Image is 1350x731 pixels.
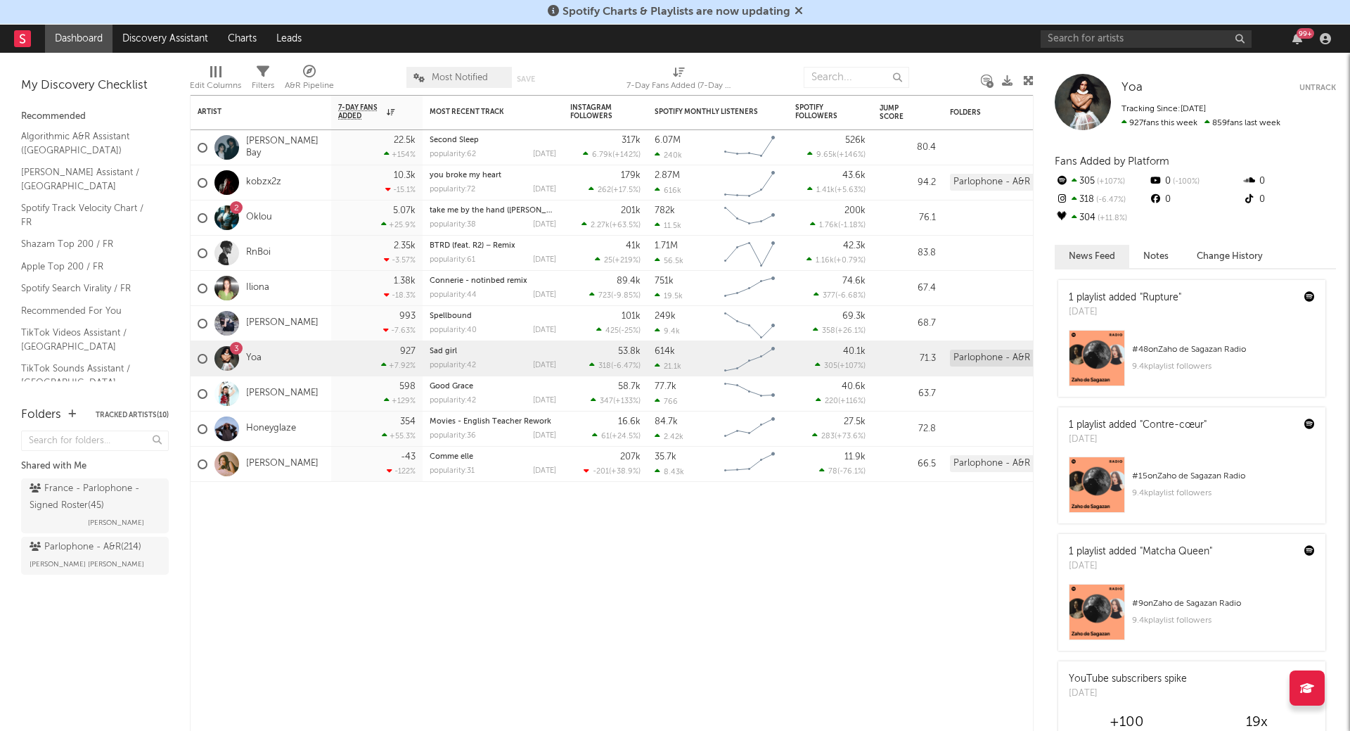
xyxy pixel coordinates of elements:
[394,171,416,180] div: 10.3k
[21,236,155,252] a: Shazam Top 200 / FR
[1069,433,1207,447] div: [DATE]
[246,282,269,294] a: Iliona
[30,539,141,556] div: Parlophone - A&R ( 214 )
[252,60,274,101] div: Filters
[605,327,619,335] span: 425
[1069,418,1207,433] div: 1 playlist added
[21,108,169,125] div: Recommended
[1242,191,1336,209] div: 0
[285,77,334,94] div: A&R Pipeline
[613,362,638,370] span: -6.47 %
[21,77,169,94] div: My Discovery Checklist
[1140,293,1181,303] a: "Rupture"
[655,397,678,406] div: 766
[821,433,835,440] span: 283
[842,382,866,391] div: 40.6k
[655,452,676,462] div: 35.7k
[393,206,416,215] div: 5.07k
[1132,595,1315,612] div: # 9 on Zaho de Sagazan Radio
[837,186,863,194] span: +5.63 %
[842,171,866,180] div: 43.6k
[533,221,556,229] div: [DATE]
[430,362,476,369] div: popularity: 42
[1148,172,1242,191] div: 0
[246,212,272,224] a: Oklou
[246,458,319,470] a: [PERSON_NAME]
[533,151,556,158] div: [DATE]
[880,139,936,156] div: 80.4
[598,186,611,194] span: 262
[1299,81,1336,95] button: Untrack
[1062,714,1192,731] div: +100
[621,206,641,215] div: 201k
[1094,196,1126,204] span: -6.47 %
[880,315,936,332] div: 68.7
[583,150,641,159] div: ( )
[837,433,863,440] span: +73.6 %
[112,25,218,53] a: Discovery Assistant
[381,361,416,370] div: +7.92 %
[1055,209,1148,227] div: 304
[430,136,556,144] div: Second Sleep
[1041,30,1252,48] input: Search for artists
[718,447,781,482] svg: Chart title
[1132,485,1315,502] div: 9.4k playlist followers
[430,242,556,250] div: BTRD (feat. R2) – Remix
[589,291,641,300] div: ( )
[807,150,866,159] div: ( )
[655,291,683,300] div: 19.5k
[816,186,835,194] span: 1.41k
[1095,215,1127,222] span: +11.8 %
[615,257,638,265] span: +219 %
[533,467,556,475] div: [DATE]
[880,350,936,367] div: 71.3
[1055,172,1148,191] div: 305
[430,136,479,144] a: Second Sleep
[1132,341,1315,358] div: # 48 on Zaho de Sagazan Radio
[611,468,638,476] span: +38.9 %
[880,386,936,402] div: 63.7
[384,150,416,159] div: +154 %
[533,326,556,334] div: [DATE]
[655,256,683,265] div: 56.5k
[840,362,863,370] span: +107 %
[430,108,535,116] div: Most Recent Track
[844,452,866,462] div: 11.9k
[655,241,678,250] div: 1.71M
[45,25,112,53] a: Dashboard
[816,151,837,159] span: 9.65k
[837,327,863,335] span: +26.1 %
[950,350,1057,367] div: Parlophone - A&R (214)
[842,312,866,321] div: 69.3k
[950,455,1057,472] div: Parlophone - A&R (214)
[21,129,155,158] a: Algorithmic A&R Assistant ([GEOGRAPHIC_DATA])
[1069,291,1181,305] div: 1 playlist added
[430,221,476,229] div: popularity: 38
[400,347,416,356] div: 927
[21,281,155,296] a: Spotify Search Virality / FR
[845,136,866,145] div: 526k
[1242,172,1336,191] div: 0
[950,108,1055,117] div: Folders
[430,151,476,158] div: popularity: 62
[819,466,866,476] div: ( )
[21,201,155,229] a: Spotify Track Velocity Chart / FR
[1132,358,1315,375] div: 9.4k playlist followers
[533,186,556,193] div: [DATE]
[21,361,155,390] a: TikTok Sounds Assistant / [GEOGRAPHIC_DATA]
[589,185,641,194] div: ( )
[430,256,475,264] div: popularity: 61
[839,151,863,159] span: +146 %
[880,174,936,191] div: 94.2
[807,185,866,194] div: ( )
[592,151,612,159] span: 6.79k
[840,398,863,405] span: +116 %
[814,291,866,300] div: ( )
[618,382,641,391] div: 58.7k
[1292,33,1302,44] button: 99+
[384,255,416,265] div: -3.57 %
[655,151,682,160] div: 240k
[810,220,866,229] div: ( )
[252,77,274,94] div: Filters
[655,276,674,286] div: 751k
